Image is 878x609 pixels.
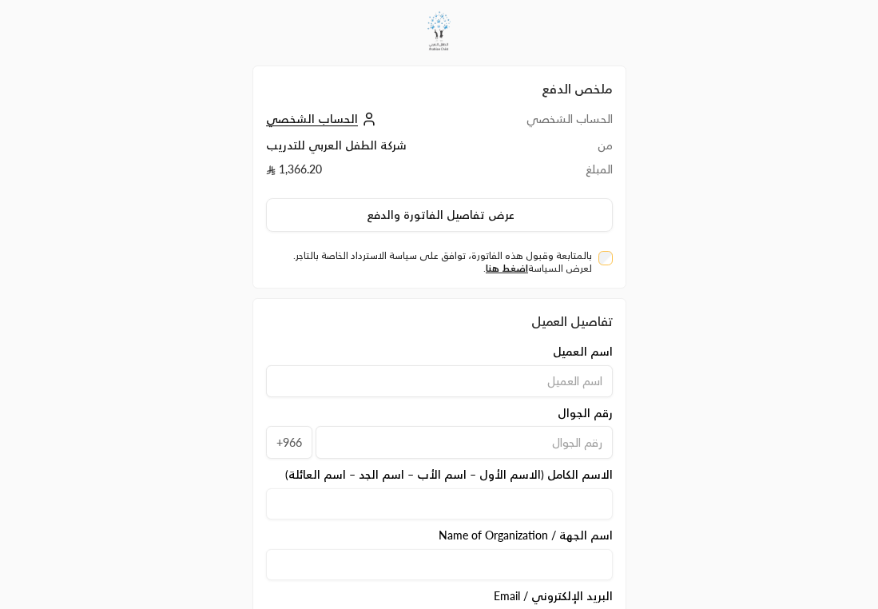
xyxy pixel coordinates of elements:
[266,198,613,232] button: عرض تفاصيل الفاتورة والدفع
[486,262,528,274] a: اضغط هنا
[266,365,613,397] input: اسم العميل
[266,112,358,126] span: الحساب الشخصي
[316,426,613,459] input: رقم الجوال
[553,344,613,360] span: اسم العميل
[266,161,481,185] td: 1,366.20
[418,10,461,53] img: Company Logo
[494,588,613,604] span: البريد الإلكتروني / Email
[266,312,613,331] div: تفاصيل العميل
[266,112,380,125] a: الحساب الشخصي
[480,161,612,185] td: المبلغ
[480,111,612,137] td: الحساب الشخصي
[558,405,613,421] span: رقم الجوال
[266,79,613,98] h2: ملخص الدفع
[266,137,481,161] td: شركة الطفل العربي للتدريب
[285,467,613,483] span: الاسم الكامل (الاسم الأول – اسم الأب – اسم الجد – اسم العائلة)
[480,137,612,161] td: من
[266,426,312,459] span: +966
[272,249,592,275] label: بالمتابعة وقبول هذه الفاتورة، توافق على سياسة الاسترداد الخاصة بالتاجر. لعرض السياسة .
[439,527,613,543] span: اسم الجهة / Name of Organization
